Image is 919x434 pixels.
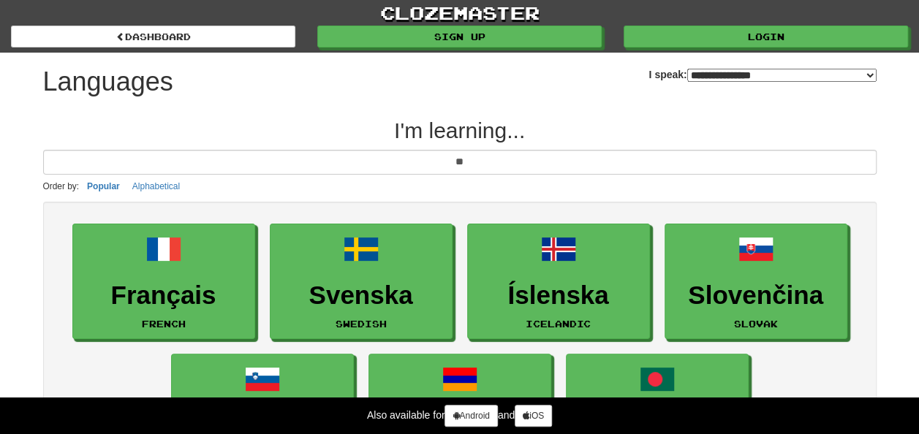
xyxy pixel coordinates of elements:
[673,281,839,310] h3: Slovenčina
[142,319,186,329] small: French
[515,405,552,427] a: iOS
[687,69,877,82] select: I speak:
[72,224,255,340] a: FrançaisFrench
[467,224,650,340] a: ÍslenskaIcelandic
[11,26,295,47] a: dashboard
[317,26,602,47] a: Sign up
[665,224,847,340] a: SlovenčinaSlovak
[83,178,124,194] button: Popular
[526,319,591,329] small: Icelandic
[43,118,877,142] h2: I'm learning...
[648,67,876,82] label: I speak:
[270,224,453,340] a: SvenskaSwedish
[43,67,173,96] h1: Languages
[445,405,497,427] a: Android
[624,26,908,47] a: Login
[475,281,642,310] h3: Íslenska
[43,181,80,191] small: Order by:
[278,281,445,310] h3: Svenska
[734,319,778,329] small: Slovak
[336,319,387,329] small: Swedish
[128,178,184,194] button: Alphabetical
[80,281,247,310] h3: Français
